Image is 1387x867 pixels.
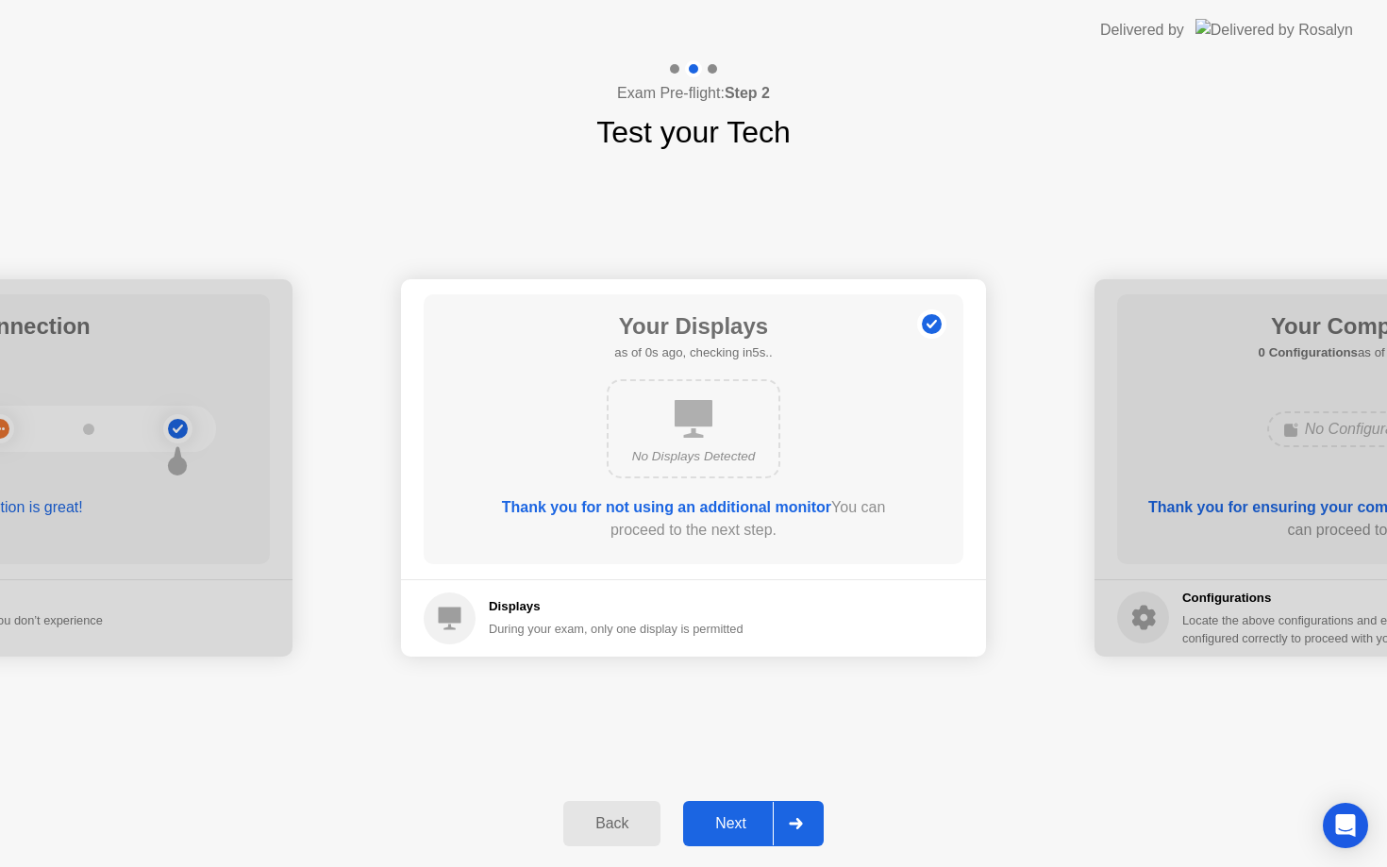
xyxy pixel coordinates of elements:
[683,801,824,846] button: Next
[563,801,660,846] button: Back
[569,815,655,832] div: Back
[489,620,744,638] div: During your exam, only one display is permitted
[1323,803,1368,848] div: Open Intercom Messenger
[596,109,791,155] h1: Test your Tech
[1195,19,1353,41] img: Delivered by Rosalyn
[614,343,772,362] h5: as of 0s ago, checking in5s..
[1100,19,1184,42] div: Delivered by
[489,597,744,616] h5: Displays
[624,447,763,466] div: No Displays Detected
[614,309,772,343] h1: Your Displays
[502,499,831,515] b: Thank you for not using an additional monitor
[477,496,910,542] div: You can proceed to the next step.
[689,815,773,832] div: Next
[725,85,770,101] b: Step 2
[617,82,770,105] h4: Exam Pre-flight:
